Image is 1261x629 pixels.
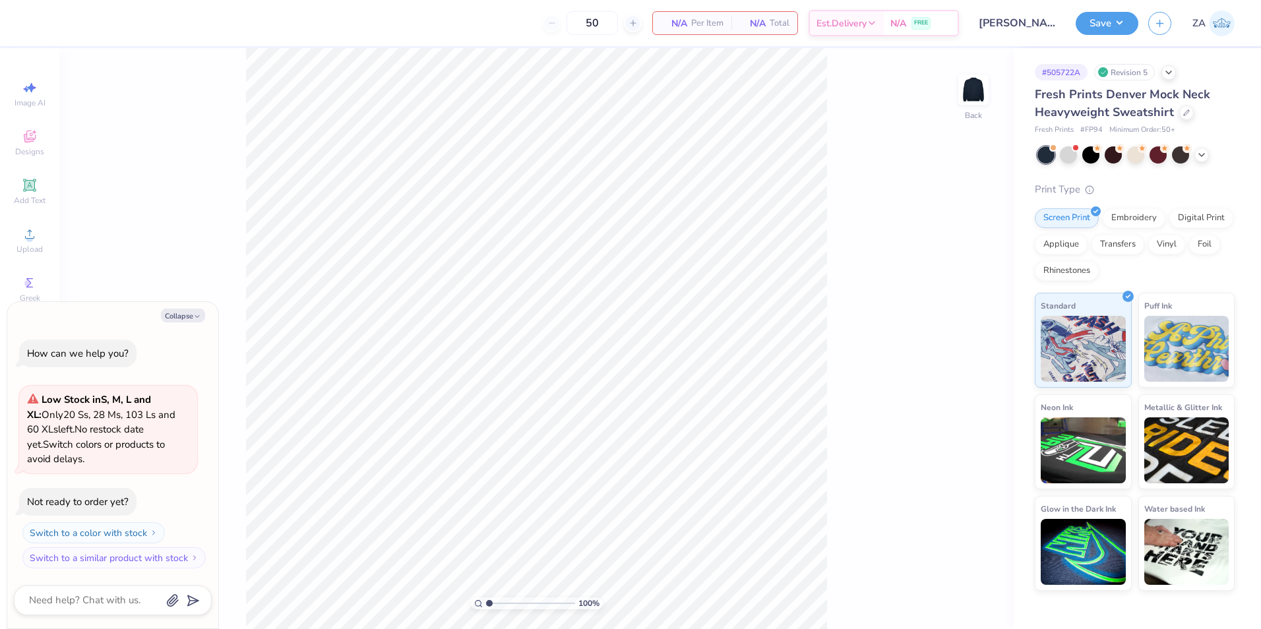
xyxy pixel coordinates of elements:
[1035,125,1074,136] span: Fresh Prints
[150,529,158,537] img: Switch to a color with stock
[1035,235,1088,255] div: Applique
[1080,125,1103,136] span: # FP94
[27,347,129,360] div: How can we help you?
[1041,400,1073,414] span: Neon Ink
[27,495,129,508] div: Not ready to order yet?
[16,244,43,255] span: Upload
[1209,11,1235,36] img: Zuriel Alaba
[567,11,618,35] input: – –
[15,146,44,157] span: Designs
[1109,125,1175,136] span: Minimum Order: 50 +
[1076,12,1138,35] button: Save
[27,393,151,421] strong: Low Stock in S, M, L and XL :
[1041,316,1126,382] img: Standard
[1144,417,1229,483] img: Metallic & Glitter Ink
[1144,299,1172,313] span: Puff Ink
[1092,235,1144,255] div: Transfers
[161,309,205,322] button: Collapse
[1035,86,1210,120] span: Fresh Prints Denver Mock Neck Heavyweight Sweatshirt
[1035,182,1235,197] div: Print Type
[1189,235,1220,255] div: Foil
[739,16,766,30] span: N/A
[20,293,40,303] span: Greek
[15,98,46,108] span: Image AI
[1103,208,1165,228] div: Embroidery
[890,16,906,30] span: N/A
[1035,208,1099,228] div: Screen Print
[1192,11,1235,36] a: ZA
[27,423,144,451] span: No restock date yet.
[1041,417,1126,483] img: Neon Ink
[1169,208,1233,228] div: Digital Print
[578,597,600,609] span: 100 %
[1035,261,1099,281] div: Rhinestones
[661,16,687,30] span: N/A
[1035,64,1088,80] div: # 505722A
[22,522,165,543] button: Switch to a color with stock
[960,76,987,103] img: Back
[691,16,723,30] span: Per Item
[191,554,199,562] img: Switch to a similar product with stock
[816,16,867,30] span: Est. Delivery
[1041,502,1116,516] span: Glow in the Dark Ink
[1041,299,1076,313] span: Standard
[770,16,789,30] span: Total
[14,195,46,206] span: Add Text
[1144,519,1229,585] img: Water based Ink
[914,18,928,28] span: FREE
[1148,235,1185,255] div: Vinyl
[969,10,1066,36] input: Untitled Design
[1094,64,1155,80] div: Revision 5
[1041,519,1126,585] img: Glow in the Dark Ink
[1144,316,1229,382] img: Puff Ink
[1144,502,1205,516] span: Water based Ink
[965,109,982,121] div: Back
[1144,400,1222,414] span: Metallic & Glitter Ink
[22,547,206,568] button: Switch to a similar product with stock
[27,393,175,465] span: Only 20 Ss, 28 Ms, 103 Ls and 60 XLs left. Switch colors or products to avoid delays.
[1192,16,1206,31] span: ZA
